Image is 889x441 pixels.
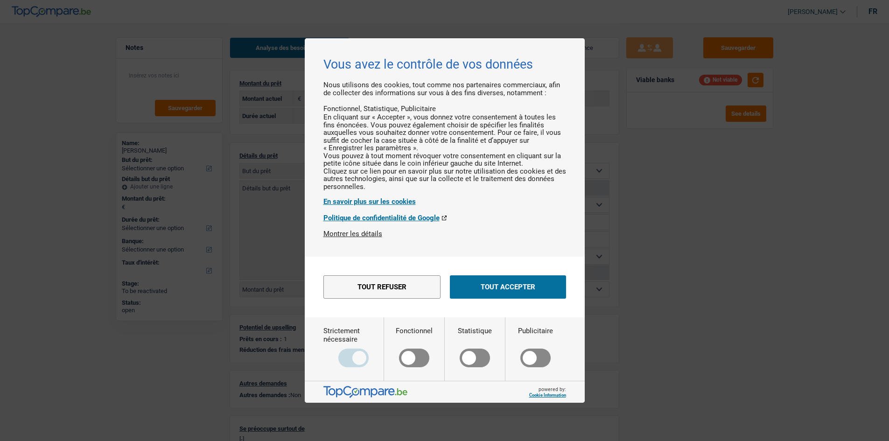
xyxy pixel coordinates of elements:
button: Montrer les détails [323,230,382,238]
button: Tout refuser [323,275,441,299]
a: Politique de confidentialité de Google [323,214,566,222]
li: Statistique [364,105,401,113]
span: powered by: [529,386,566,398]
label: Strictement nécessaire [323,327,384,368]
h2: Vous avez le contrôle de vos données [323,57,566,72]
div: menu [305,257,585,317]
label: Statistique [458,327,492,368]
li: Publicitaire [401,105,436,113]
li: Fonctionnel [323,105,364,113]
a: En savoir plus sur les cookies [323,197,566,206]
a: Cookie Information [529,392,566,398]
button: Tout accepter [450,275,566,299]
div: Nous utilisons des cookies, tout comme nos partenaires commerciaux, afin de collecter des informa... [323,81,566,230]
label: Publicitaire [518,327,553,368]
label: Fonctionnel [396,327,433,368]
img: logo [323,386,407,398]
